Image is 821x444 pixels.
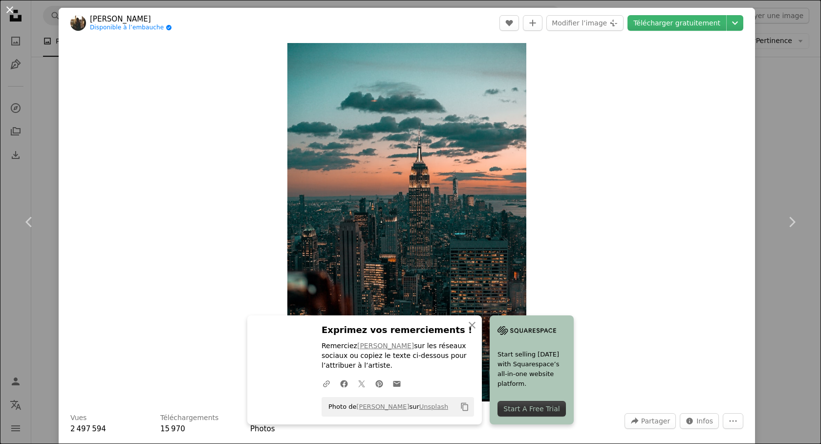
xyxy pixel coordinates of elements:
div: Start A Free Trial [497,401,566,417]
button: J’aime [499,15,519,31]
button: Statistiques de cette image [680,413,719,429]
a: Partagez-leTwitter [353,374,370,393]
button: Partager cette image [625,413,676,429]
img: Accéder au profil de Mitch [70,15,86,31]
a: Partagez-lePinterest [370,374,388,393]
button: Plus d’actions [723,413,743,429]
img: Immeubles de grande hauteur la nuit [287,43,526,401]
button: Zoom sur cette image [287,43,526,401]
button: Ajouter à la collection [523,15,542,31]
a: Disponible à l’embauche [90,24,172,32]
a: Suivant [762,175,821,269]
p: Remerciez sur les réseaux sociaux ou copiez le texte ci-dessous pour l’attribuer à l’artiste. [322,341,474,371]
span: Partager [641,414,670,428]
span: 2 497 594 [70,424,106,433]
button: Copier dans le presse-papier [456,399,473,415]
a: [PERSON_NAME] [90,14,172,24]
h3: Téléchargements [160,413,218,423]
a: Télécharger gratuitement [627,15,726,31]
span: Infos [696,414,713,428]
a: Photos [250,424,275,433]
button: Modifier l’image [546,15,624,31]
a: [PERSON_NAME] [356,403,409,410]
a: [PERSON_NAME] [357,342,414,350]
span: 15 970 [160,424,185,433]
a: Partager par mail [388,374,406,393]
a: Unsplash [419,403,448,410]
span: Photo de sur [324,399,448,415]
h3: Vues [70,413,86,423]
a: Partagez-leFacebook [335,374,353,393]
a: Start selling [DATE] with Squarespace’s all-in-one website platform.Start A Free Trial [490,315,574,424]
img: file-1705255347840-230a6ab5bca9image [497,323,556,338]
button: Choisissez la taille de téléchargement [727,15,743,31]
h3: Exprimez vos remerciements ! [322,323,474,337]
span: Start selling [DATE] with Squarespace’s all-in-one website platform. [497,350,566,389]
